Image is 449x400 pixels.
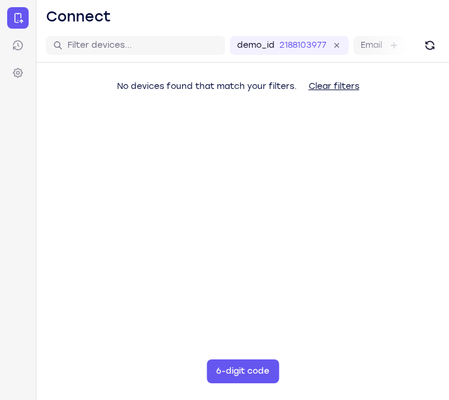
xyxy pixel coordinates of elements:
[420,36,439,55] button: Refresh
[207,359,279,383] button: 6-digit code
[237,39,275,51] label: demo_id
[67,39,218,51] input: Filter devices...
[7,35,29,56] a: Sessions
[117,81,297,91] span: No devices found that match your filters.
[361,39,382,51] label: Email
[7,62,29,84] a: Settings
[299,75,369,99] button: Clear filters
[46,7,111,26] h1: Connect
[7,7,29,29] a: Connect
